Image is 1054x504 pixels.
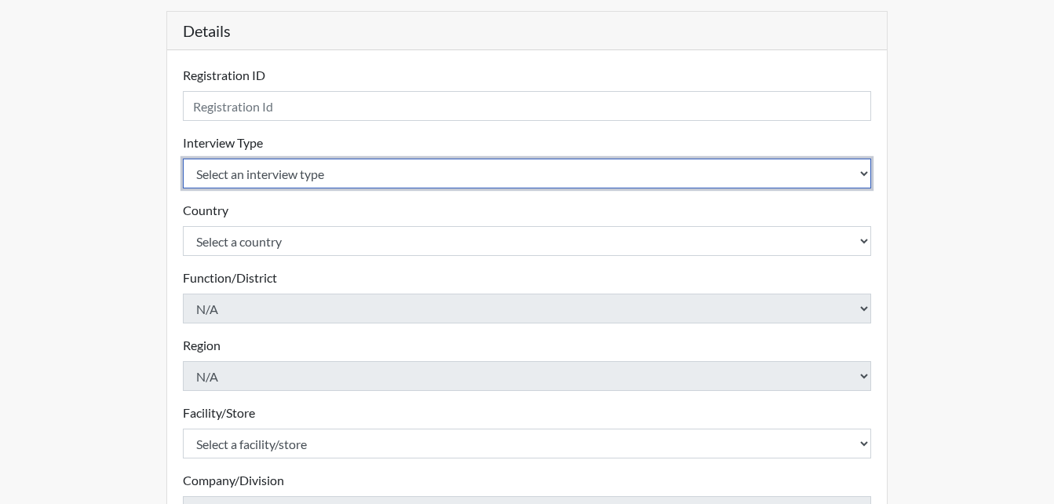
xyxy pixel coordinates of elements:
label: Interview Type [183,133,263,152]
label: Country [183,201,228,220]
label: Function/District [183,268,277,287]
label: Facility/Store [183,404,255,422]
label: Company/Division [183,471,284,490]
input: Insert a Registration ID, which needs to be a unique alphanumeric value for each interviewee [183,91,872,121]
label: Registration ID [183,66,265,85]
h5: Details [167,12,888,50]
label: Region [183,336,221,355]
